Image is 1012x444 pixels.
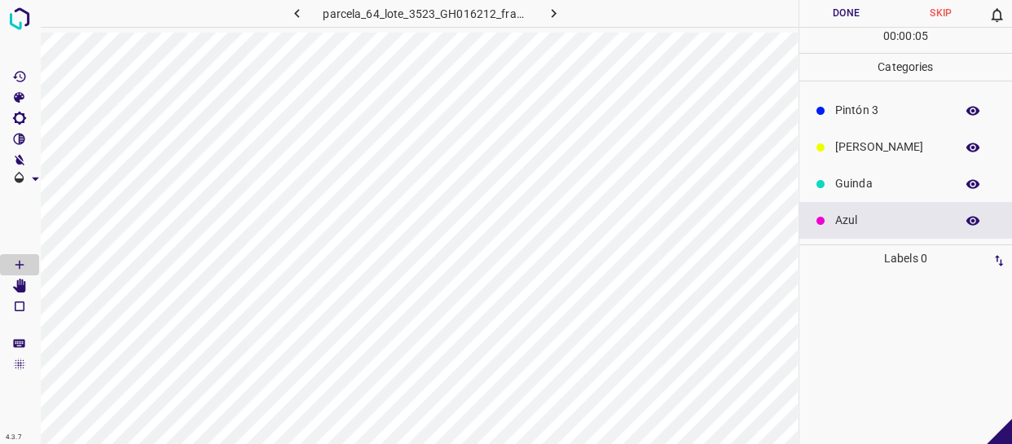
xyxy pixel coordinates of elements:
p: Pintón 3 [835,102,947,119]
p: [PERSON_NAME] [835,138,947,156]
p: 05 [915,28,928,45]
p: Guinda [835,175,947,192]
p: 00 [883,28,896,45]
h6: parcela_64_lote_3523_GH016212_frame_00027_26092.jpg [323,4,527,27]
p: Azul [835,212,947,229]
img: logo [5,4,34,33]
p: 00 [899,28,912,45]
p: Labels 0 [804,245,1008,272]
div: : : [883,28,928,53]
div: 4.3.7 [2,431,26,444]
